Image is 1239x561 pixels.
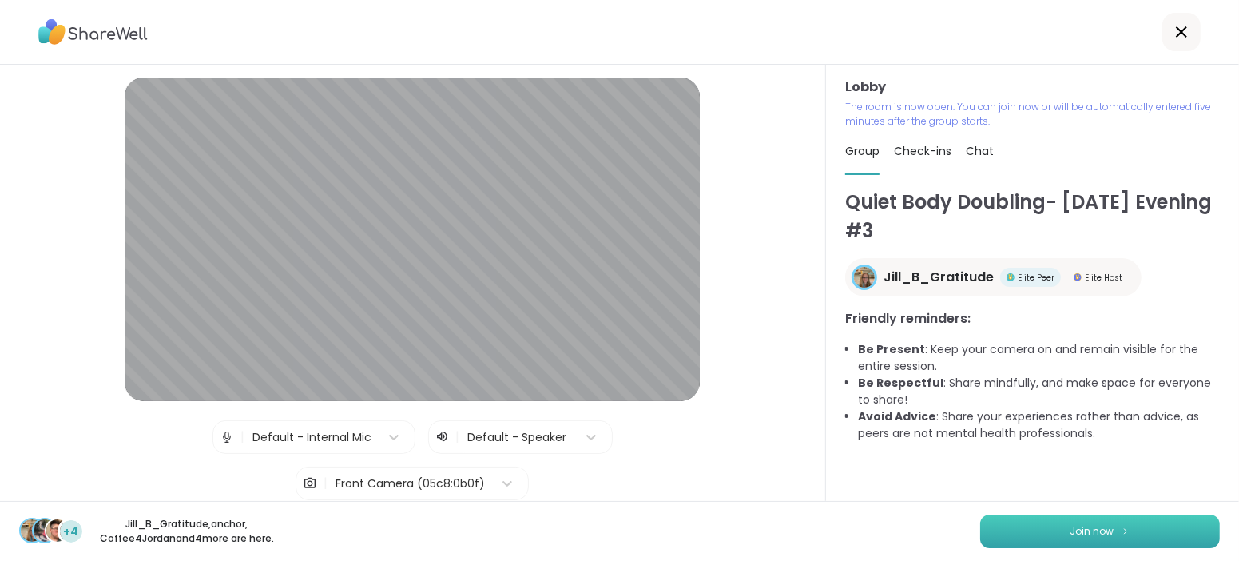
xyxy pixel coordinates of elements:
[884,268,994,287] span: Jill_B_Gratitude
[858,408,1220,442] li: : Share your experiences rather than advice, as peers are not mental health professionals.
[240,421,244,453] span: |
[336,475,485,492] div: Front Camera (05c8:0b0f)
[966,143,994,159] span: Chat
[980,515,1220,548] button: Join now
[64,523,79,540] span: +4
[858,375,943,391] b: Be Respectful
[455,428,459,447] span: |
[858,341,1220,375] li: : Keep your camera on and remain visible for the entire session.
[1018,272,1054,284] span: Elite Peer
[38,14,148,50] img: ShareWell Logo
[858,341,925,357] b: Be Present
[220,421,234,453] img: Microphone
[1007,273,1015,281] img: Elite Peer
[34,519,56,542] img: anchor
[845,309,1220,328] h3: Friendly reminders:
[845,188,1220,245] h1: Quiet Body Doubling- [DATE] Evening #3
[252,429,371,446] div: Default - Internal Mic
[1074,273,1082,281] img: Elite Host
[845,78,1220,97] h3: Lobby
[1070,524,1114,539] span: Join now
[894,143,951,159] span: Check-ins
[324,467,328,499] span: |
[97,517,276,546] p: Jill_B_Gratitude , anchor , Coffee4Jordan and 4 more are here.
[845,258,1142,296] a: Jill_B_GratitudeJill_B_GratitudeElite PeerElite PeerElite HostElite Host
[21,519,43,542] img: Jill_B_Gratitude
[1121,527,1130,535] img: ShareWell Logomark
[845,143,880,159] span: Group
[858,408,936,424] b: Avoid Advice
[1085,272,1122,284] span: Elite Host
[854,267,875,288] img: Jill_B_Gratitude
[858,375,1220,408] li: : Share mindfully, and make space for everyone to share!
[46,519,69,542] img: Coffee4Jordan
[845,100,1220,129] p: The room is now open. You can join now or will be automatically entered five minutes after the gr...
[303,467,317,499] img: Camera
